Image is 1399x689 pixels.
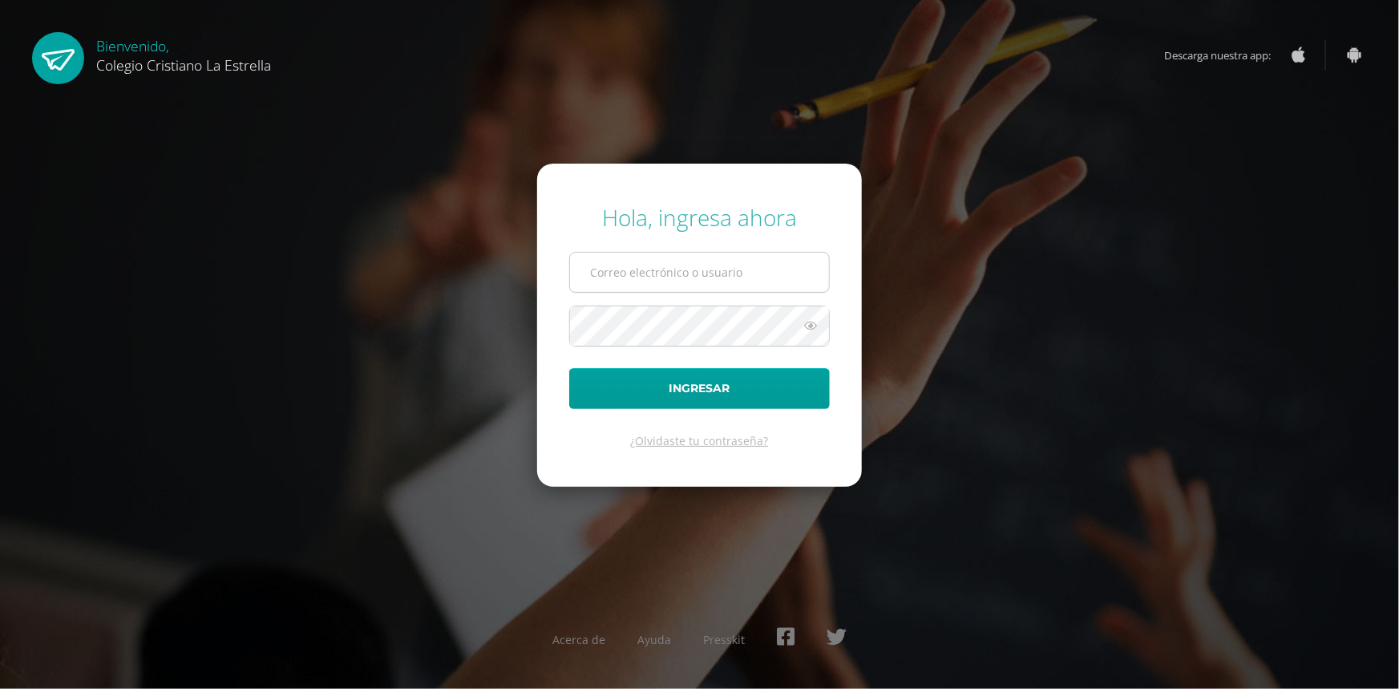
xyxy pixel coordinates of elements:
[552,632,605,647] a: Acerca de
[96,55,271,75] span: Colegio Cristiano La Estrella
[569,202,830,233] div: Hola, ingresa ahora
[1165,40,1288,71] span: Descarga nuestra app:
[703,632,745,647] a: Presskit
[96,32,271,75] div: Bienvenido,
[569,368,830,409] button: Ingresar
[637,632,671,647] a: Ayuda
[631,433,769,448] a: ¿Olvidaste tu contraseña?
[570,253,829,292] input: Correo electrónico o usuario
